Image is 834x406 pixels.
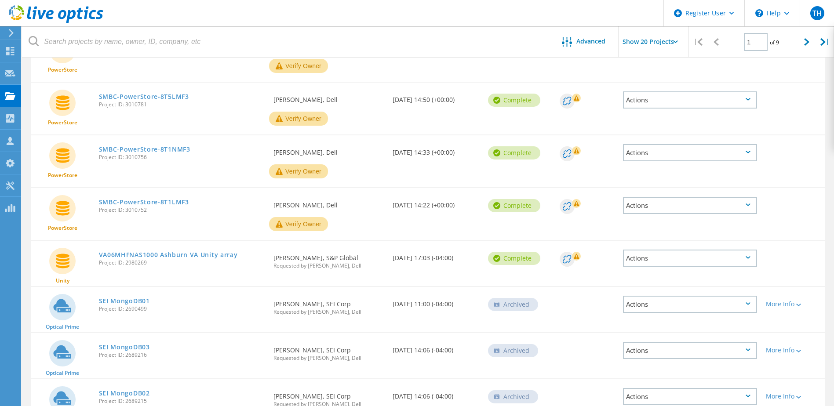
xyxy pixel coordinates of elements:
span: Project ID: 2689216 [99,352,265,358]
span: PowerStore [48,67,77,72]
span: Optical Prime [46,324,79,330]
div: | [816,26,834,58]
input: Search projects by name, owner, ID, company, etc [22,26,549,57]
button: Verify Owner [269,164,328,178]
div: Actions [623,342,757,359]
span: Project ID: 3010756 [99,155,265,160]
a: SEI MongoDB02 [99,390,150,396]
span: Project ID: 2980269 [99,260,265,265]
a: SEI MongoDB03 [99,344,150,350]
div: [PERSON_NAME], Dell [269,188,388,217]
span: Requested by [PERSON_NAME], Dell [273,355,384,361]
div: Complete [488,94,540,107]
button: Verify Owner [269,59,328,73]
span: Optical Prime [46,370,79,376]
button: Verify Owner [269,112,328,126]
span: Project ID: 2690499 [99,306,265,312]
a: SMBC-PowerStore-8T5LMF3 [99,94,189,100]
div: [PERSON_NAME], Dell [269,135,388,164]
div: | [689,26,707,58]
div: Actions [623,91,757,109]
span: Requested by [PERSON_NAME], Dell [273,309,384,315]
div: [DATE] 14:50 (+00:00) [388,83,484,112]
div: Actions [623,296,757,313]
span: PowerStore [48,225,77,231]
div: [DATE] 14:06 (-04:00) [388,333,484,362]
div: More Info [766,393,821,399]
span: Project ID: 3010781 [99,102,265,107]
div: Archived [488,390,538,403]
a: Live Optics Dashboard [9,18,103,25]
div: More Info [766,347,821,353]
span: Project ID: 2689215 [99,399,265,404]
a: SEI MongoDB01 [99,298,150,304]
div: Archived [488,344,538,357]
span: TH [812,10,822,17]
div: [DATE] 14:22 (+00:00) [388,188,484,217]
div: Complete [488,252,540,265]
div: [DATE] 17:03 (-04:00) [388,241,484,270]
div: Actions [623,197,757,214]
div: [DATE] 14:33 (+00:00) [388,135,484,164]
div: [DATE] 11:00 (-04:00) [388,287,484,316]
span: PowerStore [48,173,77,178]
div: Archived [488,298,538,311]
span: Unity [56,278,69,283]
div: [PERSON_NAME], Dell [269,83,388,112]
span: PowerStore [48,120,77,125]
span: Project ID: 3010752 [99,207,265,213]
div: [PERSON_NAME], SEI Corp [269,287,388,323]
div: [PERSON_NAME], SEI Corp [269,333,388,370]
div: [PERSON_NAME], S&P Global [269,241,388,277]
a: SMBC-PowerStore-8T1NMF3 [99,146,190,152]
div: Complete [488,146,540,159]
div: More Info [766,301,821,307]
div: Actions [623,144,757,161]
div: Actions [623,388,757,405]
a: SMBC-PowerStore-8T1LMF3 [99,199,189,205]
span: of 9 [770,39,779,46]
div: Complete [488,199,540,212]
button: Verify Owner [269,217,328,231]
span: Advanced [576,38,605,44]
a: VA06MHFNAS1000 Ashburn VA Unity array [99,252,238,258]
svg: \n [755,9,763,17]
span: Requested by [PERSON_NAME], Dell [273,263,384,268]
div: Actions [623,250,757,267]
